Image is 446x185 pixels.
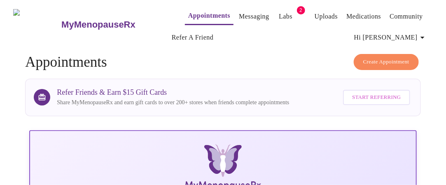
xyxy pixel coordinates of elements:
[25,54,420,70] h4: Appointments
[168,29,217,46] button: Refer a Friend
[343,8,384,25] button: Medications
[354,54,419,70] button: Create Appointment
[343,90,410,105] button: Start Referring
[188,10,230,21] a: Appointments
[61,10,168,39] a: MyMenopauseRx
[273,8,299,25] button: Labs
[57,98,289,107] p: Share MyMenopauseRx and earn gift cards to over 200+ stores when friends complete appointments
[315,11,338,22] a: Uploads
[61,19,135,30] h3: MyMenopauseRx
[297,6,305,14] span: 2
[239,11,269,22] a: Messaging
[172,32,214,43] a: Refer a Friend
[311,8,341,25] button: Uploads
[346,11,381,22] a: Medications
[354,32,427,43] span: Hi [PERSON_NAME]
[390,11,423,22] a: Community
[236,8,272,25] button: Messaging
[363,57,409,67] span: Create Appointment
[351,29,431,46] button: Hi [PERSON_NAME]
[341,86,412,109] a: Start Referring
[185,7,234,25] button: Appointments
[386,8,426,25] button: Community
[13,9,61,40] img: MyMenopauseRx Logo
[279,11,292,22] a: Labs
[57,88,289,97] h3: Refer Friends & Earn $15 Gift Cards
[352,93,401,102] span: Start Referring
